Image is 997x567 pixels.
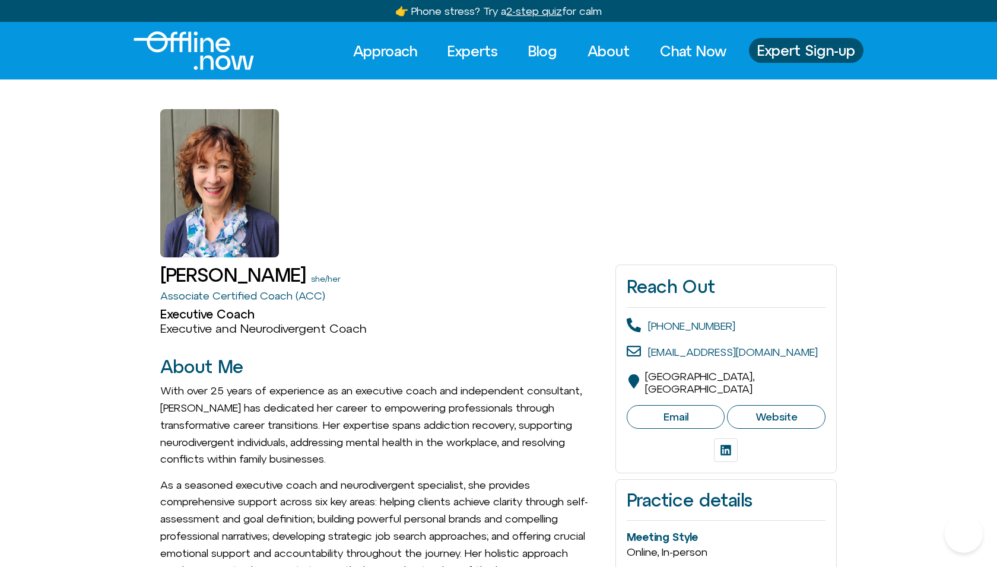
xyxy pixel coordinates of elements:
span: Website [755,410,798,423]
a: Experts [437,38,509,64]
span: Online, In-person [627,546,707,558]
a: Website [727,405,825,429]
a: Email [627,405,725,429]
span: Email [663,410,688,423]
u: 2-step quiz [506,5,562,17]
a: Expert Sign-up [749,38,863,63]
a: About [577,38,640,64]
a: Approach [342,38,428,64]
span: [GEOGRAPHIC_DATA], [GEOGRAPHIC_DATA] [645,370,754,396]
a: [EMAIL_ADDRESS][DOMAIN_NAME] [648,346,818,358]
a: Blog [517,38,568,64]
h2: Reach Out [627,276,825,297]
h2: Practice details [627,490,825,510]
nav: Menu [342,38,737,64]
h1: [PERSON_NAME] [160,265,306,285]
img: Offline.Now logo in white. Text of the words offline.now with a line going through the "O" [134,31,254,70]
iframe: Botpress [945,515,983,553]
h2: Executive Coach [160,307,604,321]
a: [PHONE_NUMBER] [648,320,735,332]
a: 👉 Phone stress? Try a2-step quizfor calm [395,5,602,17]
a: she/her [311,274,341,283]
span: Meeting Style [627,531,698,543]
h2: About Me [160,357,604,377]
p: With over 25 years of experience as an executive coach and independent consultant, [PERSON_NAME] ... [160,383,604,468]
span: Expert Sign-up [757,43,855,58]
div: Logo [134,31,234,70]
a: Chat Now [649,38,737,64]
h3: Executive and Neurodivergent Coach [160,321,604,336]
a: Associate Certified Coach (ACC) [160,289,325,302]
